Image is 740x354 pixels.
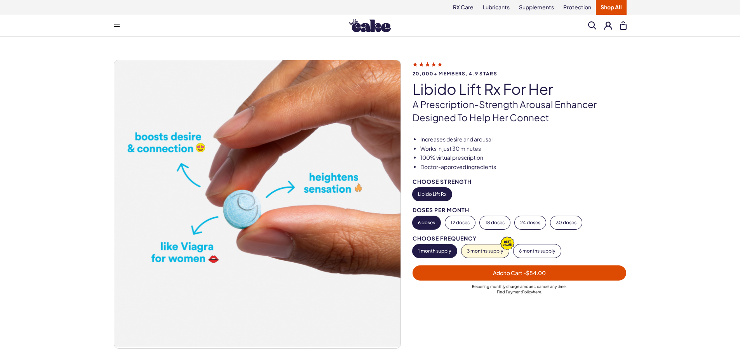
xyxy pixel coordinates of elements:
li: Works in just 30 minutes [420,145,627,153]
button: 30 doses [550,216,582,229]
div: Choose Frequency [413,235,627,241]
a: 20,000+ members, 4.9 stars [413,61,627,76]
button: 12 doses [445,216,475,229]
a: here [533,289,541,294]
button: 6 doses [413,216,441,229]
button: 24 doses [515,216,546,229]
img: Libido Lift Rx For Her [114,60,400,347]
img: Libido Lift Rx For Her [400,60,687,348]
span: - $54.00 [523,269,546,276]
span: 20,000+ members, 4.9 stars [413,71,627,76]
p: A prescription-strength arousal enhancer designed to help her connect [413,98,627,124]
button: 18 doses [480,216,510,229]
h1: Libido Lift Rx For Her [413,81,627,97]
button: Libido Lift Rx [413,188,452,201]
li: Increases desire and arousal [420,136,627,143]
div: Doses per Month [413,207,627,213]
span: Add to Cart [493,269,546,276]
li: Doctor-approved ingredients [420,163,627,171]
div: Recurring monthly charge amount , cancel any time. Policy . [413,284,627,295]
button: 1 month supply [413,244,457,258]
span: Find Payment [497,289,522,294]
img: Hello Cake [349,19,391,32]
button: 6 months supply [514,244,561,258]
button: 3 months supply [461,244,509,258]
button: Add to Cart -$54.00 [413,265,627,281]
div: Choose Strength [413,179,627,185]
li: 100% virtual prescription [420,154,627,162]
